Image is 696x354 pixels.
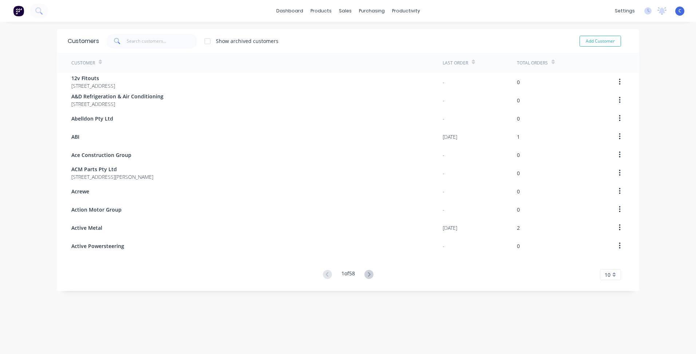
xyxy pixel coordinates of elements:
[443,115,444,122] div: -
[71,151,131,159] span: Ace Construction Group
[71,242,124,250] span: Active Powersteering
[443,188,444,195] div: -
[517,78,520,86] div: 0
[443,224,457,232] div: [DATE]
[611,5,638,16] div: settings
[443,78,444,86] div: -
[71,60,95,66] div: Customer
[443,151,444,159] div: -
[517,224,520,232] div: 2
[517,206,520,213] div: 0
[517,169,520,177] div: 0
[679,8,681,14] span: C
[517,188,520,195] div: 0
[68,37,99,46] div: Customers
[71,93,163,100] span: A&D Refrigeration & Air Conditioning
[71,206,122,213] span: Action Motor Group
[71,115,113,122] span: Abelldon Pty Ltd
[517,115,520,122] div: 0
[307,5,335,16] div: products
[517,97,520,104] div: 0
[71,224,102,232] span: Active Metal
[443,206,444,213] div: -
[71,188,89,195] span: Acrewe
[443,60,468,66] div: Last Order
[355,5,388,16] div: purchasing
[71,133,79,141] span: ABI
[517,242,520,250] div: 0
[127,34,198,48] input: Search customers...
[71,82,115,90] span: [STREET_ADDRESS]
[580,36,621,47] button: Add Customer
[517,133,520,141] div: 1
[443,242,444,250] div: -
[71,173,153,181] span: [STREET_ADDRESS][PERSON_NAME]
[443,169,444,177] div: -
[335,5,355,16] div: sales
[13,5,24,16] img: Factory
[443,97,444,104] div: -
[273,5,307,16] a: dashboard
[517,151,520,159] div: 0
[517,60,548,66] div: Total Orders
[71,165,153,173] span: ACM Parts Pty Ltd
[216,37,278,45] div: Show archived customers
[341,270,355,280] div: 1 of 58
[71,100,163,108] span: [STREET_ADDRESS]
[443,133,457,141] div: [DATE]
[605,271,610,279] span: 10
[388,5,424,16] div: productivity
[71,74,115,82] span: 12v Fitouts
